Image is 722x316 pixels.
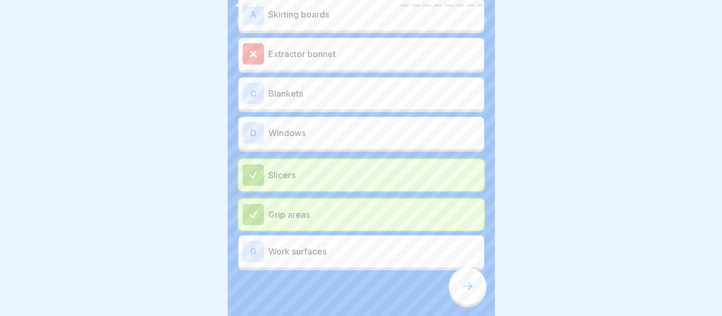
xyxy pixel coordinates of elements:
[243,83,264,104] div: C
[268,127,480,139] p: Windows
[243,122,264,144] div: D
[268,48,480,60] p: Extractor bonnet
[268,87,480,100] p: Blankets
[268,245,480,258] p: Work surfaces
[268,169,480,181] p: Slicers
[243,4,264,25] div: A
[268,208,480,221] p: Grip areas
[243,241,264,262] div: G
